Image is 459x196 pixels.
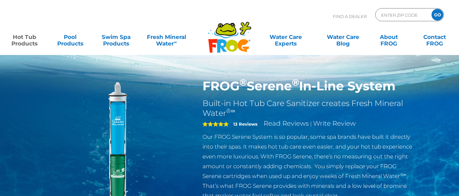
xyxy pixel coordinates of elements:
[333,8,367,25] p: Find A Dealer
[226,107,235,115] sup: ®∞
[313,119,356,127] a: Write Review
[52,30,88,44] a: PoolProducts
[204,13,255,53] img: Frog Products Logo
[257,30,315,44] a: Water CareExperts
[203,121,229,127] span: 5
[325,30,361,44] a: Water CareBlog
[98,30,134,44] a: Swim SpaProducts
[264,119,309,127] a: Read Reviews
[203,79,416,94] h1: FROG Serene In-Line System
[432,9,443,21] input: GO
[144,30,189,44] a: Fresh MineralWater∞
[174,40,177,45] sup: ∞
[310,121,312,127] span: |
[371,30,407,44] a: AboutFROG
[233,121,257,127] strong: 13 Reviews
[400,172,406,177] sup: ®∞
[203,98,416,118] h2: Built-in Hot Tub Care Sanitizer creates Fresh Mineral Water
[7,30,42,44] a: Hot TubProducts
[417,30,452,44] a: ContactFROG
[292,77,299,88] sup: ®
[239,77,247,88] sup: ®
